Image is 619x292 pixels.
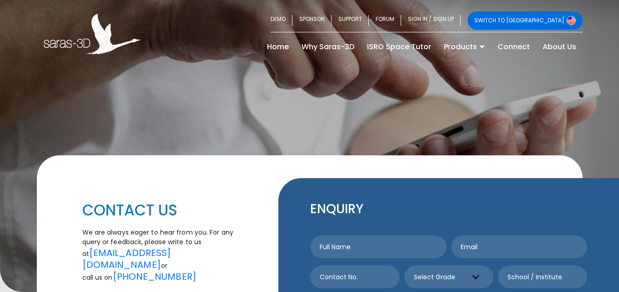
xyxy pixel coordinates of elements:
p: ENQUIRY [310,201,587,217]
a: Why Saras-3D [295,40,361,54]
a: Home [261,40,295,54]
a: [EMAIL_ADDRESS][DOMAIN_NAME] [82,246,171,271]
a: SWITCH TO [GEOGRAPHIC_DATA] [468,11,583,30]
a: [PHONE_NUMBER] [113,270,196,283]
a: ISRO Space Tutor [361,40,438,54]
a: DEMO [271,11,292,30]
img: Saras 3D [44,14,141,54]
a: Connect [491,40,536,54]
span: call us on [82,273,113,282]
input: Contact No. [310,266,399,288]
input: Full Name [310,236,446,258]
a: SPONSOR [292,11,332,30]
span: We are always eager to hear from you. For any query or feedback, please write to us at [82,228,234,258]
h1: CONTACT US [82,201,245,220]
a: FORUM [369,11,401,30]
a: SUPPORT [332,11,369,30]
input: School / Institute [498,266,587,288]
a: SIGN IN / SIGN UP [401,11,461,30]
a: Products [438,40,491,54]
input: Email [451,236,587,258]
img: Switch to USA [567,16,576,25]
a: About Us [536,40,583,54]
span: or [161,261,167,270]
